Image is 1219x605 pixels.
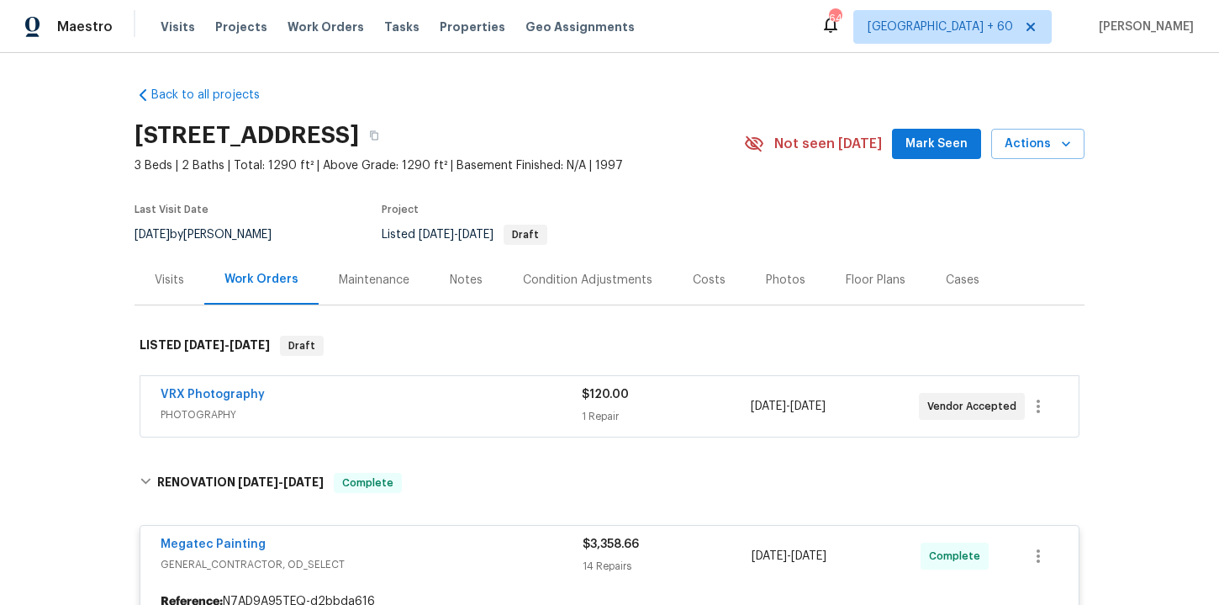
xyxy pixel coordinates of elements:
[57,19,113,35] span: Maestro
[288,19,364,35] span: Work Orders
[224,271,298,288] div: Work Orders
[946,272,979,289] div: Cases
[184,339,224,351] span: [DATE]
[140,336,270,356] h6: LISTED
[238,476,324,488] span: -
[774,135,882,152] span: Not seen [DATE]
[335,475,400,491] span: Complete
[382,204,419,215] span: Project
[752,550,787,562] span: [DATE]
[927,398,1023,415] span: Vendor Accepted
[505,230,546,240] span: Draft
[892,129,981,160] button: Mark Seen
[135,456,1084,510] div: RENOVATION [DATE]-[DATE]Complete
[1005,134,1071,155] span: Actions
[135,87,296,103] a: Back to all projects
[155,272,184,289] div: Visits
[582,408,750,425] div: 1 Repair
[135,127,359,144] h2: [STREET_ADDRESS]
[791,550,826,562] span: [DATE]
[582,389,629,401] span: $120.00
[359,120,389,151] button: Copy Address
[751,398,826,415] span: -
[184,339,270,351] span: -
[450,272,483,289] div: Notes
[215,19,267,35] span: Projects
[752,548,826,565] span: -
[282,337,322,354] span: Draft
[339,272,409,289] div: Maintenance
[905,134,968,155] span: Mark Seen
[929,548,987,565] span: Complete
[419,229,493,241] span: -
[419,229,454,241] span: [DATE]
[161,539,266,550] a: Megatec Painting
[135,204,208,215] span: Last Visit Date
[161,19,195,35] span: Visits
[238,476,278,488] span: [DATE]
[1092,19,1194,35] span: [PERSON_NAME]
[135,319,1084,373] div: LISTED [DATE]-[DATE]Draft
[523,272,652,289] div: Condition Adjustments
[382,229,547,241] span: Listed
[161,556,583,573] span: GENERAL_CONTRACTOR, OD_SELECT
[829,10,841,27] div: 646
[135,229,170,241] span: [DATE]
[846,272,905,289] div: Floor Plans
[751,401,786,412] span: [DATE]
[135,225,292,245] div: by [PERSON_NAME]
[583,558,752,575] div: 14 Repairs
[440,19,505,35] span: Properties
[583,539,639,550] span: $3,358.66
[157,473,324,493] h6: RENOVATION
[384,21,420,33] span: Tasks
[135,157,744,174] span: 3 Beds | 2 Baths | Total: 1290 ft² | Above Grade: 1290 ft² | Basement Finished: N/A | 1997
[790,401,826,412] span: [DATE]
[458,229,493,241] span: [DATE]
[766,272,805,289] div: Photos
[693,272,726,289] div: Costs
[525,19,635,35] span: Geo Assignments
[991,129,1084,160] button: Actions
[230,339,270,351] span: [DATE]
[161,389,265,401] a: VRX Photography
[161,406,582,423] span: PHOTOGRAPHY
[283,476,324,488] span: [DATE]
[868,19,1013,35] span: [GEOGRAPHIC_DATA] + 60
